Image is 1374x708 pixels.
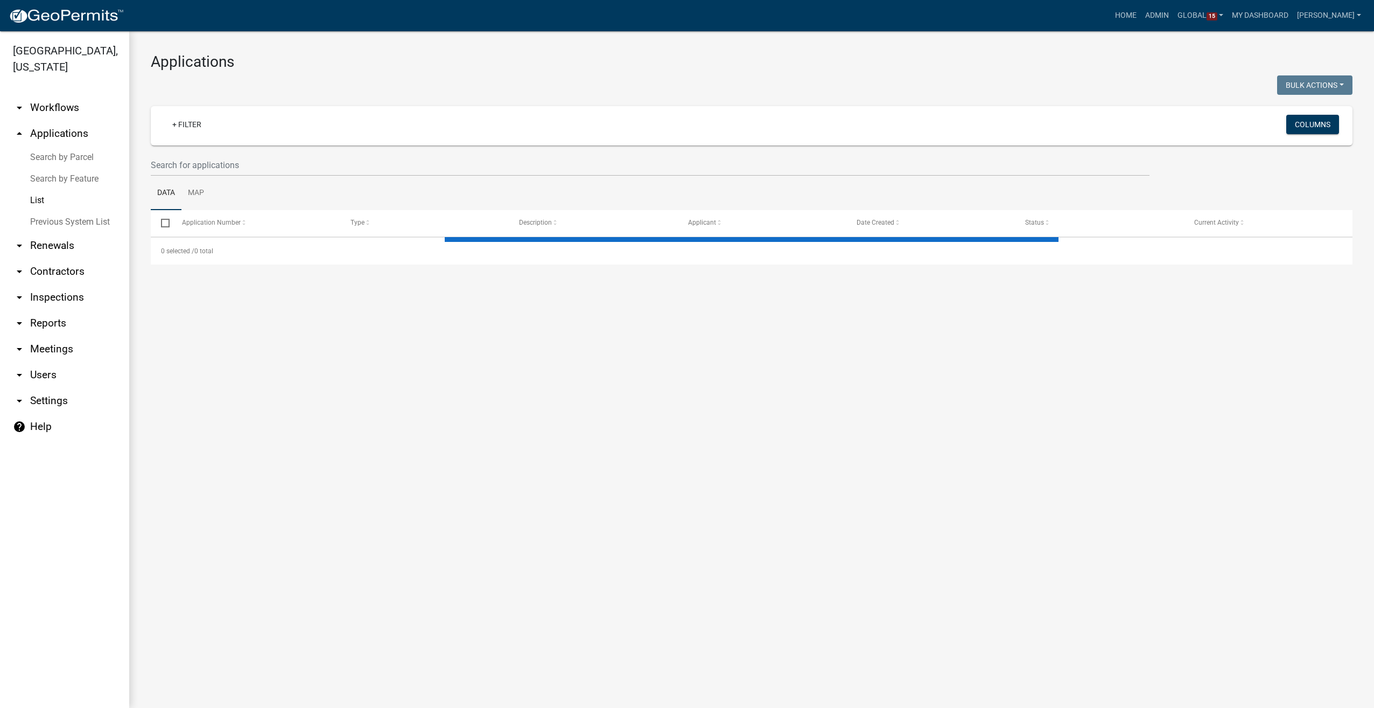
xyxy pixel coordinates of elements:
i: arrow_drop_down [13,291,26,304]
i: help [13,420,26,433]
span: Description [519,219,552,226]
datatable-header-cell: Select [151,210,171,236]
a: Data [151,176,181,211]
span: Status [1025,219,1044,226]
span: Current Activity [1194,219,1239,226]
span: Type [350,219,364,226]
a: + Filter [164,115,210,134]
datatable-header-cell: Application Number [171,210,340,236]
input: Search for applications [151,154,1149,176]
datatable-header-cell: Type [340,210,509,236]
datatable-header-cell: Current Activity [1184,210,1352,236]
a: Home [1111,5,1141,26]
datatable-header-cell: Description [509,210,677,236]
datatable-header-cell: Date Created [846,210,1015,236]
span: Application Number [182,219,241,226]
a: Admin [1141,5,1173,26]
span: 15 [1207,12,1217,21]
button: Columns [1286,115,1339,134]
i: arrow_drop_down [13,369,26,381]
i: arrow_drop_down [13,101,26,114]
a: Map [181,176,211,211]
a: [PERSON_NAME] [1293,5,1365,26]
i: arrow_drop_down [13,317,26,330]
a: Global15 [1173,5,1228,26]
div: 0 total [151,238,1352,265]
a: My Dashboard [1228,5,1293,26]
i: arrow_drop_down [13,394,26,407]
i: arrow_drop_up [13,127,26,140]
i: arrow_drop_down [13,343,26,356]
datatable-header-cell: Applicant [678,210,846,236]
i: arrow_drop_down [13,265,26,278]
i: arrow_drop_down [13,239,26,252]
button: Bulk Actions [1277,75,1352,95]
span: Date Created [857,219,894,226]
datatable-header-cell: Status [1015,210,1183,236]
span: 0 selected / [161,247,194,255]
h3: Applications [151,53,1352,71]
span: Applicant [688,219,716,226]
